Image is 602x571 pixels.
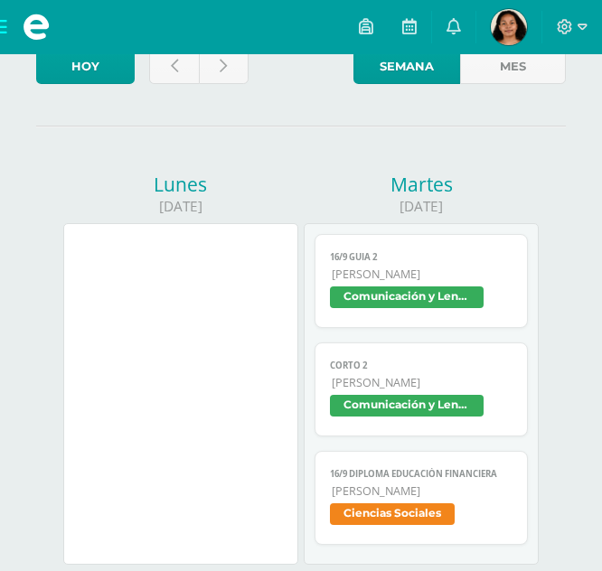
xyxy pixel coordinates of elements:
span: [PERSON_NAME] [332,375,512,390]
span: [PERSON_NAME] [332,483,512,499]
a: Hoy [36,49,135,84]
a: Corto 2[PERSON_NAME]Comunicación y Lenguaje [315,342,527,436]
span: Comunicación y Lenguaje [330,286,484,308]
div: Lunes [63,172,298,197]
span: Comunicación y Lenguaje [330,395,484,417]
div: [DATE] [304,197,539,216]
a: Mes [460,49,566,84]
a: Semana [353,49,459,84]
span: 16/9 Guia 2 [330,251,512,263]
span: [PERSON_NAME] [332,267,512,282]
img: cb4148081ef252bd29a6a4424fd4a5bd.png [491,9,527,45]
a: 16/9 Guia 2[PERSON_NAME]Comunicación y Lenguaje [315,234,527,328]
span: Corto 2 [330,360,512,371]
span: Ciencias Sociales [330,503,455,525]
div: Martes [304,172,539,197]
span: 16/9 Diploma Educación Financiera [330,468,512,480]
div: [DATE] [63,197,298,216]
a: 16/9 Diploma Educación Financiera[PERSON_NAME]Ciencias Sociales [315,451,527,545]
